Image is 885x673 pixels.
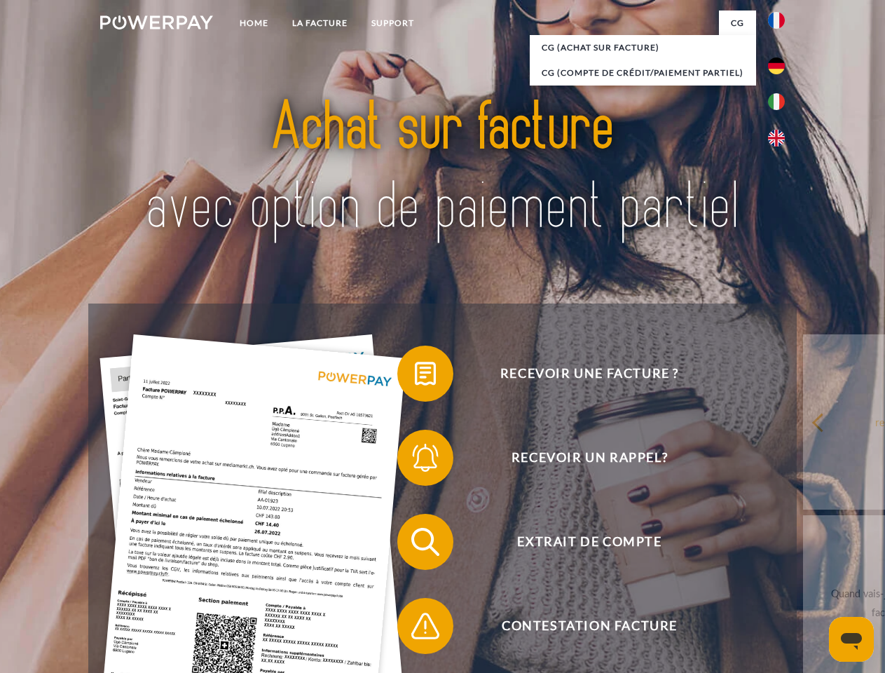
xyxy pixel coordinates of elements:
img: it [768,93,785,110]
img: qb_bell.svg [408,440,443,475]
a: Support [359,11,426,36]
img: qb_warning.svg [408,609,443,644]
a: LA FACTURE [280,11,359,36]
img: fr [768,12,785,29]
span: Extrait de compte [418,514,761,570]
a: Home [228,11,280,36]
a: CG (achat sur facture) [530,35,756,60]
button: Recevoir un rappel? [397,430,762,486]
img: en [768,130,785,147]
img: qb_bill.svg [408,356,443,391]
img: title-powerpay_fr.svg [134,67,751,268]
button: Extrait de compte [397,514,762,570]
span: Contestation Facture [418,598,761,654]
img: qb_search.svg [408,524,443,559]
a: CG [719,11,756,36]
button: Recevoir une facture ? [397,346,762,402]
button: Contestation Facture [397,598,762,654]
span: Recevoir une facture ? [418,346,761,402]
span: Recevoir un rappel? [418,430,761,486]
a: CG (Compte de crédit/paiement partiel) [530,60,756,86]
img: de [768,57,785,74]
img: logo-powerpay-white.svg [100,15,213,29]
iframe: Bouton de lancement de la fenêtre de messagerie [829,617,874,662]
